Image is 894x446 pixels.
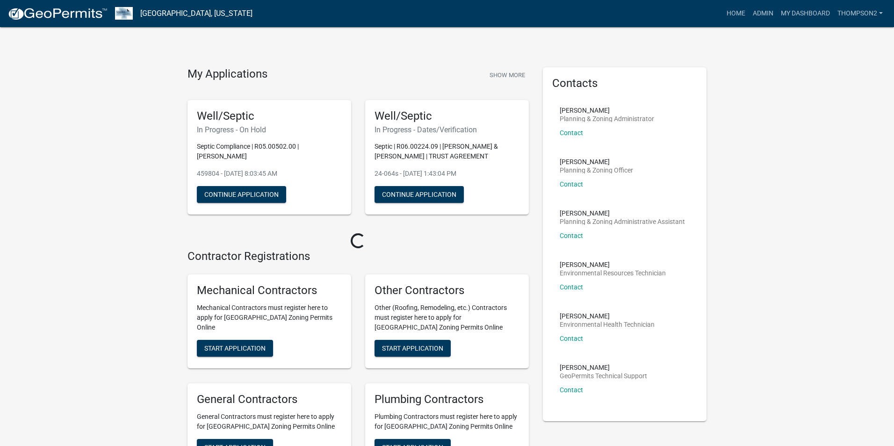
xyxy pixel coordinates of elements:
button: Continue Application [375,186,464,203]
button: Start Application [375,340,451,357]
p: General Contractors must register here to apply for [GEOGRAPHIC_DATA] Zoning Permits Online [197,412,342,432]
p: Septic | R06.00224.09 | [PERSON_NAME] & [PERSON_NAME] | TRUST AGREEMENT [375,142,519,161]
p: [PERSON_NAME] [560,364,647,371]
p: [PERSON_NAME] [560,107,654,114]
span: Start Application [204,345,266,352]
p: [PERSON_NAME] [560,261,666,268]
a: Contact [560,232,583,239]
p: [PERSON_NAME] [560,313,655,319]
a: Home [723,5,749,22]
h4: My Applications [187,67,267,81]
a: Contact [560,386,583,394]
p: Septic Compliance | R05.00502.00 | [PERSON_NAME] [197,142,342,161]
button: Continue Application [197,186,286,203]
p: Planning & Zoning Administrator [560,115,654,122]
p: 459804 - [DATE] 8:03:45 AM [197,169,342,179]
h5: Well/Septic [197,109,342,123]
p: Plumbing Contractors must register here to apply for [GEOGRAPHIC_DATA] Zoning Permits Online [375,412,519,432]
h5: Contacts [552,77,697,90]
h5: General Contractors [197,393,342,406]
a: Contact [560,180,583,188]
h5: Mechanical Contractors [197,284,342,297]
p: Planning & Zoning Officer [560,167,633,173]
h4: Contractor Registrations [187,250,529,263]
a: [GEOGRAPHIC_DATA], [US_STATE] [140,6,252,22]
img: Wabasha County, Minnesota [115,7,133,20]
p: 24-064s - [DATE] 1:43:04 PM [375,169,519,179]
p: Planning & Zoning Administrative Assistant [560,218,685,225]
h6: In Progress - On Hold [197,125,342,134]
button: Start Application [197,340,273,357]
a: Thompson2 [834,5,887,22]
a: My Dashboard [777,5,834,22]
span: Start Application [382,345,443,352]
button: Show More [486,67,529,83]
a: Admin [749,5,777,22]
p: [PERSON_NAME] [560,158,633,165]
h5: Other Contractors [375,284,519,297]
p: Mechanical Contractors must register here to apply for [GEOGRAPHIC_DATA] Zoning Permits Online [197,303,342,332]
a: Contact [560,129,583,137]
p: Environmental Health Technician [560,321,655,328]
p: Environmental Resources Technician [560,270,666,276]
h6: In Progress - Dates/Verification [375,125,519,134]
a: Contact [560,335,583,342]
p: Other (Roofing, Remodeling, etc.) Contractors must register here to apply for [GEOGRAPHIC_DATA] Z... [375,303,519,332]
p: [PERSON_NAME] [560,210,685,216]
p: GeoPermits Technical Support [560,373,647,379]
h5: Well/Septic [375,109,519,123]
a: Contact [560,283,583,291]
h5: Plumbing Contractors [375,393,519,406]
